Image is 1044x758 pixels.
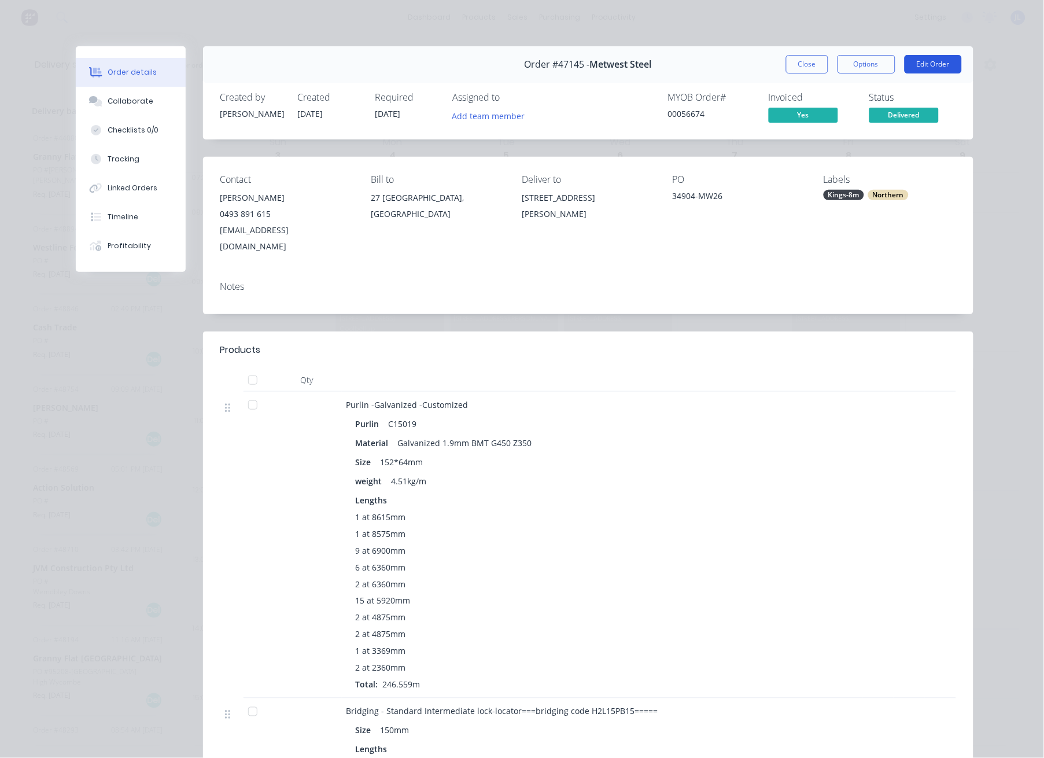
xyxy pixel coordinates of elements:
[868,190,909,200] div: Northern
[668,92,755,103] div: MYOB Order #
[346,706,658,717] span: Bridging - Standard Intermediate lock-locator===bridging code H2L15PB15=====
[272,369,342,392] div: Qty
[376,454,428,470] div: 152*64mm
[108,241,151,251] div: Profitability
[786,55,828,73] button: Close
[371,190,503,222] div: 27 [GEOGRAPHIC_DATA],[GEOGRAPHIC_DATA]
[356,645,406,657] span: 1 at 3369mm
[378,679,425,690] span: 246.559m
[371,174,503,185] div: Bill to
[824,190,864,200] div: Kings-8m
[525,59,590,70] span: Order #47145 -
[453,92,569,103] div: Assigned to
[590,59,652,70] span: Metwest Steel
[375,92,439,103] div: Required
[108,125,158,135] div: Checklists 0/0
[356,722,376,739] div: Size
[393,435,537,451] div: Galvanized 1.9mm BMT G450 Z350
[108,154,139,164] div: Tracking
[905,55,962,73] button: Edit Order
[824,174,956,185] div: Labels
[356,511,406,523] span: 1 at 8615mm
[356,578,406,590] span: 2 at 6360mm
[220,222,353,255] div: [EMAIL_ADDRESS][DOMAIN_NAME]
[356,454,376,470] div: Size
[384,415,422,432] div: C15019
[76,174,186,203] button: Linked Orders
[356,415,384,432] div: Purlin
[356,662,406,674] span: 2 at 2360mm
[108,212,138,222] div: Timeline
[869,92,956,103] div: Status
[371,190,503,227] div: 27 [GEOGRAPHIC_DATA],[GEOGRAPHIC_DATA]
[376,722,414,739] div: 150mm
[298,92,361,103] div: Created
[446,108,531,123] button: Add team member
[869,108,939,125] button: Delivered
[220,206,353,222] div: 0493 891 615
[220,92,284,103] div: Created by
[220,190,353,206] div: [PERSON_NAME]
[522,190,654,222] div: [STREET_ADDRESS][PERSON_NAME]
[356,595,411,607] span: 15 at 5920mm
[453,108,532,123] button: Add team member
[838,55,895,73] button: Options
[356,744,388,756] span: Lengths
[673,174,805,185] div: PO
[769,92,855,103] div: Invoiced
[356,679,378,690] span: Total:
[220,174,353,185] div: Contact
[356,612,406,624] span: 2 at 4875mm
[869,108,939,122] span: Delivered
[108,96,153,106] div: Collaborate
[220,281,956,292] div: Notes
[220,343,261,357] div: Products
[108,67,157,78] div: Order details
[220,108,284,120] div: [PERSON_NAME]
[356,628,406,641] span: 2 at 4875mm
[522,174,654,185] div: Deliver to
[356,561,406,573] span: 6 at 6360mm
[375,108,401,119] span: [DATE]
[76,58,186,87] button: Order details
[356,494,388,506] span: Lengths
[76,203,186,231] button: Timeline
[108,183,157,193] div: Linked Orders
[76,87,186,116] button: Collaborate
[387,473,431,490] div: 4.51kg/m
[356,473,387,490] div: weight
[76,116,186,145] button: Checklists 0/0
[673,190,805,206] div: 34904-MW26
[356,435,393,451] div: Material
[220,190,353,255] div: [PERSON_NAME]0493 891 615[EMAIL_ADDRESS][DOMAIN_NAME]
[668,108,755,120] div: 00056674
[76,231,186,260] button: Profitability
[346,399,468,410] span: Purlin -Galvanized -Customized
[76,145,186,174] button: Tracking
[298,108,323,119] span: [DATE]
[769,108,838,122] span: Yes
[356,528,406,540] span: 1 at 8575mm
[522,190,654,227] div: [STREET_ADDRESS][PERSON_NAME]
[356,544,406,557] span: 9 at 6900mm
